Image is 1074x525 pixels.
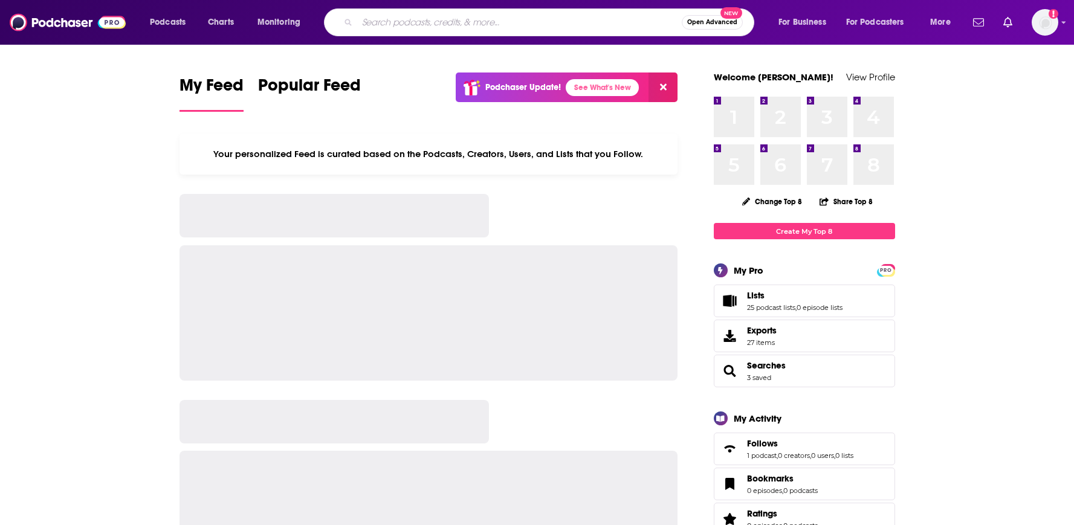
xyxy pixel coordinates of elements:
span: Exports [718,327,742,344]
a: Exports [714,320,895,352]
a: Lists [747,290,843,301]
a: Welcome [PERSON_NAME]! [714,71,833,83]
span: Podcasts [150,14,186,31]
span: Monitoring [257,14,300,31]
span: 27 items [747,338,777,347]
a: Follows [747,438,853,449]
a: PRO [879,265,893,274]
span: Bookmarks [714,468,895,500]
a: 0 creators [778,451,810,460]
a: 1 podcast [747,451,777,460]
a: Popular Feed [258,75,361,112]
span: , [795,303,797,312]
span: Popular Feed [258,75,361,103]
span: For Podcasters [846,14,904,31]
button: open menu [141,13,201,32]
span: Ratings [747,508,777,519]
a: Ratings [747,508,818,519]
span: For Business [778,14,826,31]
span: Charts [208,14,234,31]
a: Create My Top 8 [714,223,895,239]
button: open menu [838,13,922,32]
a: Bookmarks [747,473,818,484]
a: My Feed [180,75,244,112]
a: Searches [747,360,786,371]
div: My Activity [734,413,781,424]
button: open menu [770,13,841,32]
a: 0 users [811,451,834,460]
span: Lists [747,290,765,301]
span: Bookmarks [747,473,794,484]
span: Open Advanced [687,19,737,25]
span: Logged in as LornaG [1032,9,1058,36]
span: , [834,451,835,460]
span: More [930,14,951,31]
img: User Profile [1032,9,1058,36]
svg: Add a profile image [1049,9,1058,19]
button: Open AdvancedNew [682,15,743,30]
span: PRO [879,266,893,275]
button: Share Top 8 [819,190,873,213]
span: Follows [714,433,895,465]
span: Exports [747,325,777,336]
img: Podchaser - Follow, Share and Rate Podcasts [10,11,126,34]
a: Follows [718,440,742,457]
button: Change Top 8 [735,194,810,209]
div: Search podcasts, credits, & more... [335,8,766,36]
a: Show notifications dropdown [998,12,1017,33]
button: open menu [922,13,966,32]
button: open menu [249,13,316,32]
a: See What's New [566,79,639,96]
input: Search podcasts, credits, & more... [357,13,682,32]
a: 0 podcasts [783,486,818,495]
span: , [777,451,778,460]
span: Searches [714,355,895,387]
span: , [782,486,783,495]
button: Show profile menu [1032,9,1058,36]
a: 3 saved [747,373,771,382]
a: Searches [718,362,742,379]
span: Follows [747,438,778,449]
a: Lists [718,292,742,309]
a: 25 podcast lists [747,303,795,312]
a: View Profile [846,71,895,83]
span: , [810,451,811,460]
p: Podchaser Update! [485,82,561,92]
div: Your personalized Feed is curated based on the Podcasts, Creators, Users, and Lists that you Follow. [180,134,678,175]
div: My Pro [734,265,763,276]
a: Show notifications dropdown [968,12,989,33]
span: Lists [714,285,895,317]
a: 0 lists [835,451,853,460]
span: New [720,7,742,19]
span: My Feed [180,75,244,103]
a: Charts [200,13,241,32]
a: 0 episode lists [797,303,843,312]
a: Bookmarks [718,475,742,492]
a: 0 episodes [747,486,782,495]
